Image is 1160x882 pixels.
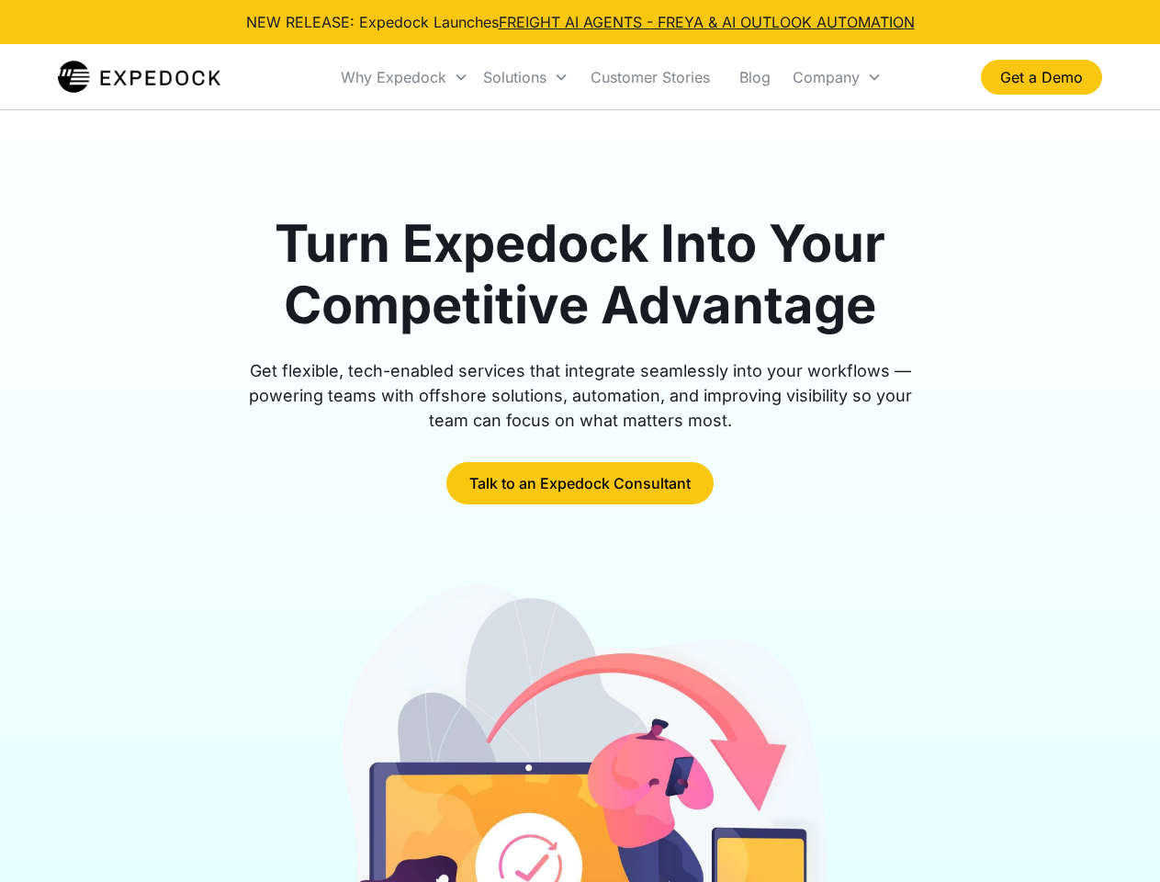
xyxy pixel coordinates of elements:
[725,46,785,108] a: Blog
[476,46,576,108] div: Solutions
[341,68,446,86] div: Why Expedock
[58,59,220,96] img: Expedock Logo
[1068,794,1160,882] iframe: Chat Widget
[981,60,1102,95] a: Get a Demo
[228,213,933,336] h1: Turn Expedock Into Your Competitive Advantage
[446,462,714,504] a: Talk to an Expedock Consultant
[333,46,476,108] div: Why Expedock
[576,46,725,108] a: Customer Stories
[246,11,915,33] div: NEW RELEASE: Expedock Launches
[793,68,860,86] div: Company
[58,59,220,96] a: home
[499,13,915,31] a: FREIGHT AI AGENTS - FREYA & AI OUTLOOK AUTOMATION
[483,68,546,86] div: Solutions
[228,358,933,433] div: Get flexible, tech-enabled services that integrate seamlessly into your workflows — powering team...
[785,46,889,108] div: Company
